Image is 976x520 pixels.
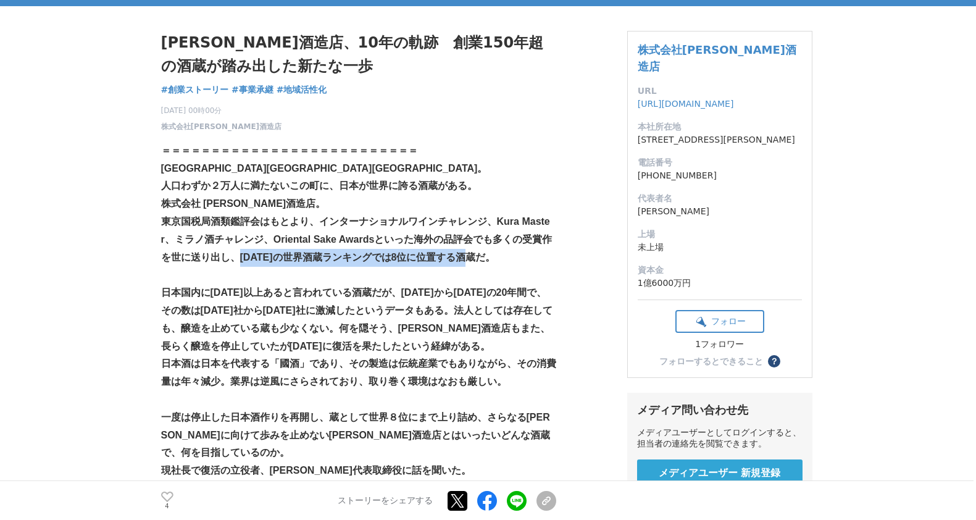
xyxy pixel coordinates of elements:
div: フォローするとできること [659,357,763,366]
p: 4 [161,503,173,510]
span: メディアユーザー 新規登録 [659,467,781,480]
dt: URL [638,85,802,98]
span: #創業ストーリー [161,84,229,95]
dt: 代表者名 [638,192,802,205]
p: ストーリーをシェアする [338,495,433,506]
strong: 人口わずか２万人に満たないこの町に、日本が世界に誇る酒蔵がある。 [161,180,477,191]
dd: [PERSON_NAME] [638,205,802,218]
strong: 日本国内に[DATE]以上あると言われている酒蔵だが、[DATE]から[DATE]の20年間で、その数は[DATE]社から[DATE]社に激減したというデータもある。法人としては存在しても、醸造... [161,287,553,351]
strong: 株式会社 [PERSON_NAME]酒造店。 [161,198,326,209]
strong: [GEOGRAPHIC_DATA][GEOGRAPHIC_DATA][GEOGRAPHIC_DATA]。 [161,163,488,174]
a: 株式会社[PERSON_NAME]酒造店 [161,121,282,132]
span: #地域活性化 [277,84,327,95]
dt: 本社所在地 [638,120,802,133]
dt: 上場 [638,228,802,241]
strong: 一度は停止した日本酒作りを再開し、蔵として世界８位にまで上り詰め、さらなる[PERSON_NAME]に向けて歩みを止めない[PERSON_NAME]酒造店とはいったいどんな酒蔵で、何を目指してい... [161,412,550,458]
a: #地域活性化 [277,83,327,96]
strong: ＝＝＝＝＝＝＝＝＝＝＝＝＝＝＝＝＝＝＝＝＝＝＝＝＝＝ [161,145,418,156]
strong: 日本酒は日本を代表する「國酒」であり、その製造は伝統産業でもありながら、その消費量は年々減少。業界は逆風にさらされており、取り巻く環境はなおも厳しい。 [161,358,556,387]
span: ？ [770,357,778,366]
dt: 電話番号 [638,156,802,169]
a: #事業承継 [231,83,273,96]
button: フォロー [675,310,764,333]
dd: [PHONE_NUMBER] [638,169,802,182]
div: メディア問い合わせ先 [637,403,803,417]
a: 株式会社[PERSON_NAME]酒造店 [638,43,796,73]
button: ？ [768,355,780,367]
span: [DATE] 00時00分 [161,105,282,116]
dd: 未上場 [638,241,802,254]
a: メディアユーザー 新規登録 無料 [637,459,803,498]
span: #事業承継 [231,84,273,95]
h1: [PERSON_NAME]酒造店、10年の軌跡 創業150年超の酒蔵が踏み出した新たな一歩 [161,31,556,78]
strong: 現社長で復活の立役者、[PERSON_NAME]代表取締役に話を聞いた。 [161,465,471,476]
div: 1フォロワー [675,339,764,350]
div: メディアユーザーとしてログインすると、担当者の連絡先を閲覧できます。 [637,427,803,450]
span: 無料 [712,480,728,491]
a: #創業ストーリー [161,83,229,96]
a: [URL][DOMAIN_NAME] [638,99,734,109]
dd: [STREET_ADDRESS][PERSON_NAME] [638,133,802,146]
dt: 資本金 [638,264,802,277]
dd: 1億6000万円 [638,277,802,290]
strong: 東京国税局酒類鑑評会はもとより、インターナショナルワインチャレンジ、Kura Master、ミラノ酒チャレンジ、Oriental Sake Awardsといった海外の品評会でも多くの受賞作を世に... [161,216,553,262]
